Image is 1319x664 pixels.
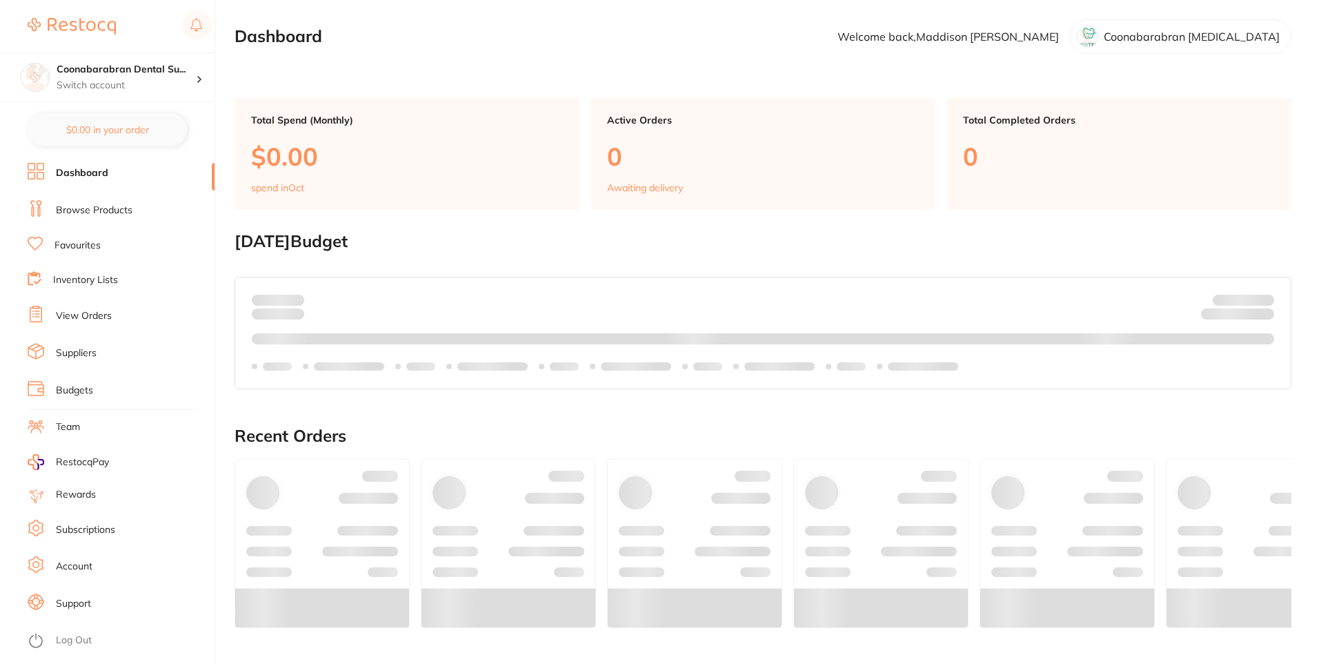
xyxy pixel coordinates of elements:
p: Awaiting delivery [607,182,683,193]
h2: Dashboard [235,27,322,46]
a: Active Orders0Awaiting delivery [591,98,935,210]
img: Coonabarabran Dental Surgery [21,64,49,91]
a: Restocq Logo [28,10,116,42]
p: $0.00 [251,142,563,170]
a: Account [56,560,92,574]
p: Total Spend (Monthly) [251,115,563,126]
p: Budget: [1213,294,1274,305]
a: Total Spend (Monthly)$0.00spend inOct [235,98,579,210]
img: Restocq Logo [28,18,116,35]
a: Support [56,597,91,611]
a: Suppliers [56,346,97,360]
a: Total Completed Orders0 [946,98,1291,210]
p: Labels [406,361,435,372]
p: Coonabarabran [MEDICAL_DATA] [1104,30,1280,43]
a: Favourites [54,239,101,253]
p: Active Orders [607,115,919,126]
p: Labels extended [744,361,815,372]
a: Subscriptions [56,523,115,537]
a: Budgets [56,384,93,398]
p: 0 [963,142,1275,170]
p: Remaining: [1201,306,1274,322]
span: RestocqPay [56,456,109,469]
img: cXB3NzlycQ [1077,26,1099,48]
a: Inventory Lists [53,273,118,287]
button: $0.00 in your order [28,113,187,146]
p: 0 [607,142,919,170]
button: Log Out [28,630,210,652]
strong: $NaN [1247,293,1274,306]
p: Labels extended [601,361,671,372]
p: Labels extended [888,361,958,372]
strong: $0.00 [280,293,304,306]
p: Labels [693,361,722,372]
a: Browse Products [56,204,132,217]
p: month [252,306,304,322]
p: spend in Oct [251,182,304,193]
h2: Recent Orders [235,427,1291,446]
a: Team [56,420,80,434]
p: Switch account [57,79,196,92]
p: Welcome back, Maddison [PERSON_NAME] [837,30,1059,43]
a: View Orders [56,309,112,323]
p: Labels extended [457,361,528,372]
p: Total Completed Orders [963,115,1275,126]
strong: $0.00 [1250,311,1274,323]
p: Labels [263,361,292,372]
p: Spent: [252,294,304,305]
img: RestocqPay [28,454,44,470]
a: Log Out [56,634,92,647]
a: RestocqPay [28,454,109,470]
p: Labels [550,361,579,372]
p: Labels [837,361,866,372]
a: Dashboard [56,166,108,180]
a: Rewards [56,488,96,502]
p: Labels extended [314,361,384,372]
h2: [DATE] Budget [235,232,1291,251]
h4: Coonabarabran Dental Surgery [57,63,196,77]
